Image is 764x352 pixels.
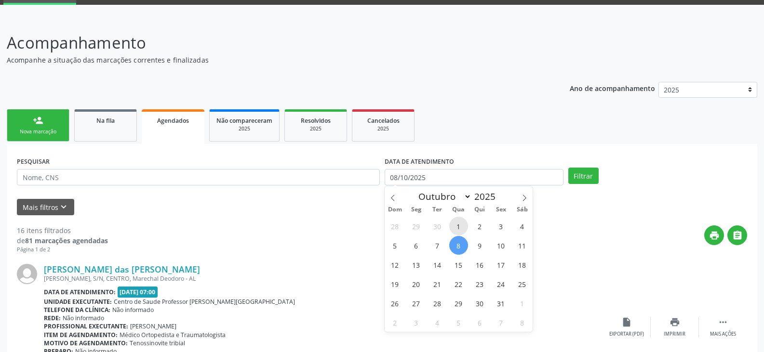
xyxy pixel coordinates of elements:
span: Outubro 19, 2025 [386,274,404,293]
span: Seg [405,207,427,213]
b: Motivo de agendamento: [44,339,128,347]
div: 2025 [216,125,272,132]
b: Rede: [44,314,61,322]
div: person_add [33,115,43,126]
span: Outubro 25, 2025 [513,274,532,293]
b: Unidade executante: [44,298,112,306]
span: [PERSON_NAME] [130,322,176,330]
div: de [17,235,108,246]
span: [DATE] 07:00 [118,287,158,298]
span: Outubro 31, 2025 [492,294,510,313]
button:  [727,225,747,245]
p: Acompanhamento [7,31,532,55]
span: Outubro 5, 2025 [386,236,404,255]
button: Filtrar [568,168,599,184]
span: Qua [448,207,469,213]
span: Setembro 30, 2025 [428,217,447,235]
span: Agendados [157,117,189,125]
span: Outubro 27, 2025 [407,294,426,313]
span: Outubro 11, 2025 [513,236,532,255]
span: Resolvidos [301,117,331,125]
span: Outubro 28, 2025 [428,294,447,313]
select: Month [414,190,472,203]
div: Mais ações [710,331,736,338]
div: Imprimir [664,331,685,338]
span: Médico Ortopedista e Traumatologista [120,331,226,339]
span: Outubro 1, 2025 [449,217,468,235]
span: Novembro 7, 2025 [492,313,510,332]
b: Data de atendimento: [44,288,116,296]
label: PESQUISAR [17,154,50,169]
span: Centro de Saude Professor [PERSON_NAME][GEOGRAPHIC_DATA] [114,298,295,306]
span: Outubro 21, 2025 [428,274,447,293]
label: DATA DE ATENDIMENTO [385,154,454,169]
span: Outubro 20, 2025 [407,274,426,293]
span: Outubro 7, 2025 [428,236,447,255]
img: img [17,264,37,284]
span: Outubro 3, 2025 [492,217,510,235]
span: Tenossinovite tribial [130,339,185,347]
b: Telefone da clínica: [44,306,110,314]
span: Outubro 24, 2025 [492,274,510,293]
span: Na fila [96,117,115,125]
span: Novembro 3, 2025 [407,313,426,332]
span: Outubro 12, 2025 [386,255,404,274]
i: keyboard_arrow_down [58,202,69,212]
span: Outubro 30, 2025 [470,294,489,313]
input: Nome, CNS [17,169,380,185]
p: Ano de acompanhamento [570,82,655,94]
span: Outubro 23, 2025 [470,274,489,293]
span: Novembro 8, 2025 [513,313,532,332]
span: Sex [490,207,511,213]
span: Novembro 1, 2025 [513,294,532,313]
span: Outubro 6, 2025 [407,236,426,255]
i: insert_drive_file [621,317,632,327]
div: Página 1 de 2 [17,246,108,254]
div: 16 itens filtrados [17,225,108,235]
span: Outubro 9, 2025 [470,236,489,255]
span: Setembro 29, 2025 [407,217,426,235]
strong: 81 marcações agendadas [25,236,108,245]
b: Profissional executante: [44,322,128,330]
span: Não informado [63,314,104,322]
span: Outubro 2, 2025 [470,217,489,235]
span: Ter [427,207,448,213]
i:  [718,317,728,327]
span: Não compareceram [216,117,272,125]
span: Não informado [112,306,154,314]
button: print [704,225,724,245]
span: Novembro 2, 2025 [386,313,404,332]
span: Outubro 18, 2025 [513,255,532,274]
div: [PERSON_NAME], S/N, CENTRO, Marechal Deodoro - AL [44,274,603,283]
span: Outubro 17, 2025 [492,255,510,274]
span: Novembro 4, 2025 [428,313,447,332]
div: 2025 [292,125,340,132]
span: Sáb [511,207,533,213]
input: Year [471,190,503,203]
span: Outubro 16, 2025 [470,255,489,274]
span: Outubro 4, 2025 [513,217,532,235]
span: Qui [469,207,490,213]
i: print [670,317,680,327]
span: Novembro 5, 2025 [449,313,468,332]
span: Dom [385,207,406,213]
i: print [709,230,720,241]
button: Mais filtroskeyboard_arrow_down [17,199,74,216]
div: Exportar (PDF) [609,331,644,338]
span: Outubro 22, 2025 [449,274,468,293]
div: Nova marcação [14,128,62,135]
span: Outubro 15, 2025 [449,255,468,274]
div: 2025 [359,125,407,132]
b: Item de agendamento: [44,331,118,339]
span: Outubro 14, 2025 [428,255,447,274]
span: Novembro 6, 2025 [470,313,489,332]
span: Setembro 28, 2025 [386,217,404,235]
a: [PERSON_NAME] das [PERSON_NAME] [44,264,200,274]
span: Outubro 29, 2025 [449,294,468,313]
span: Cancelados [367,117,400,125]
i:  [732,230,743,241]
span: Outubro 13, 2025 [407,255,426,274]
input: Selecione um intervalo [385,169,563,185]
span: Outubro 8, 2025 [449,236,468,255]
p: Acompanhe a situação das marcações correntes e finalizadas [7,55,532,65]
